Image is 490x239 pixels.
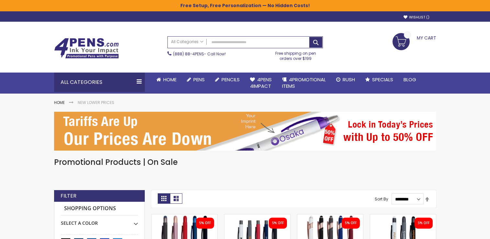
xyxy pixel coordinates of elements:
[173,51,226,57] span: - Call Now!
[250,76,272,89] span: 4Pens 4impact
[61,215,138,226] div: Select A Color
[54,100,65,105] a: Home
[277,73,331,94] a: 4PROMOTIONALITEMS
[282,76,326,89] span: 4PROMOTIONAL ITEMS
[404,15,429,20] a: Wishlist
[210,73,245,87] a: Pencils
[418,221,429,225] div: 5% OFF
[54,38,119,59] img: 4Pens Custom Pens and Promotional Products
[61,192,76,199] strong: Filter
[158,193,170,204] strong: Grid
[54,73,145,92] div: All Categories
[163,76,177,83] span: Home
[193,76,205,83] span: Pens
[343,76,355,83] span: Rush
[297,214,363,220] a: Custom Lexi Rose Gold Stylus Soft Touch Recycled Aluminum Pen
[182,73,210,87] a: Pens
[151,73,182,87] a: Home
[222,76,240,83] span: Pencils
[360,73,398,87] a: Specials
[375,196,388,202] label: Sort By
[245,73,277,94] a: 4Pens4impact
[152,214,217,220] a: Custom Recycled Fleetwood MonoChrome Stylus Satin Soft Touch Gel Pen
[171,39,203,44] span: All Categories
[78,100,114,105] strong: New Lower Prices
[272,221,284,225] div: 5% OFF
[370,214,436,220] a: Custom Recycled Fleetwood Stylus Satin Soft Touch Gel Click Pen
[398,73,421,87] a: Blog
[331,73,360,87] a: Rush
[61,202,138,216] strong: Shopping Options
[54,157,436,167] h1: Promotional Products | On Sale
[268,48,323,61] div: Free shipping on pen orders over $199
[168,37,207,47] a: All Categories
[54,112,436,151] img: New Lower Prices
[199,221,211,225] div: 5% OFF
[345,221,357,225] div: 5% OFF
[224,214,290,220] a: Personalized Recycled Fleetwood Satin Soft Touch Gel Click Pen
[404,76,416,83] span: Blog
[372,76,393,83] span: Specials
[173,51,204,57] a: (888) 88-4PENS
